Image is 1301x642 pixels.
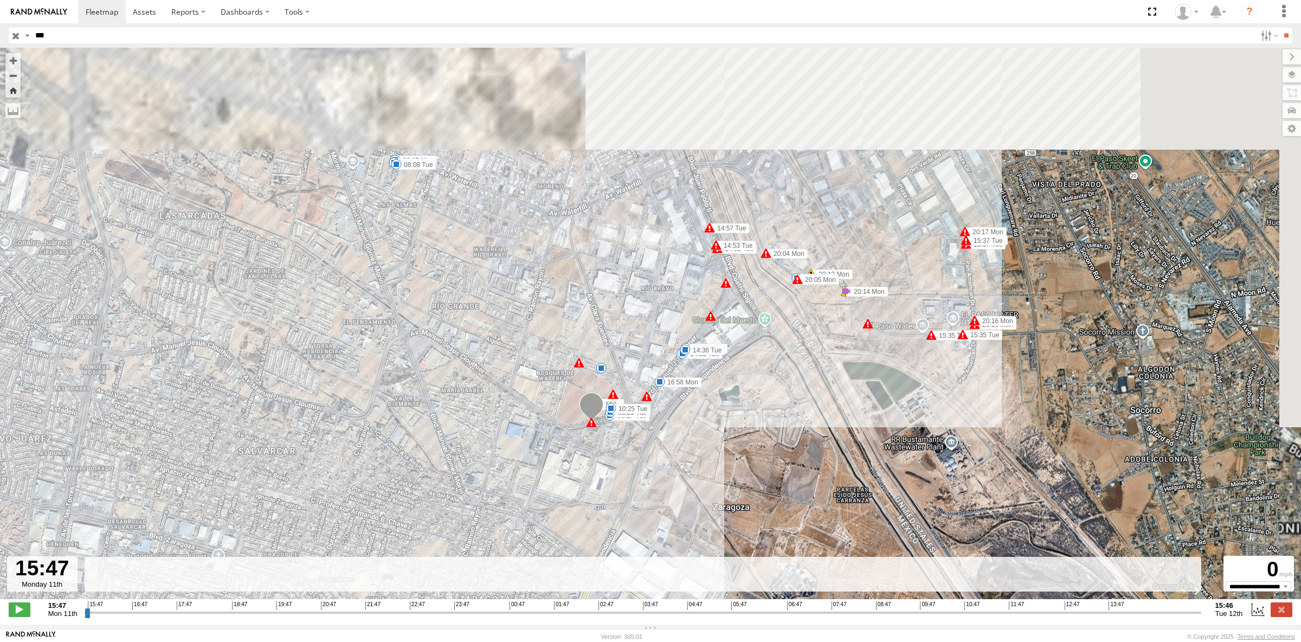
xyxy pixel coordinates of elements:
label: 20:13 Mon [811,269,853,279]
button: Zoom out [5,68,21,83]
div: Version: 305.01 [601,633,642,640]
label: 20:05 Mon [797,274,839,284]
span: 06:47 [787,601,802,610]
span: 18:47 [232,601,247,610]
span: Mon 11th Aug 2025 [48,609,78,618]
label: 10:25 Tue [611,404,650,414]
strong: 15:46 [1215,601,1243,609]
div: 21 [608,389,619,400]
label: 23:07 Mon [395,156,437,165]
span: 09:47 [920,601,935,610]
div: Roberto Garcia [1171,4,1202,20]
span: 02:47 [598,601,614,610]
label: Close [1271,602,1292,617]
label: Search Filter Options [1257,28,1280,43]
label: 08:08 Tue [396,160,436,170]
label: 20:16 Mon [975,316,1016,326]
button: Zoom Home [5,83,21,98]
span: 22:47 [410,601,425,610]
div: 0 [1225,557,1292,581]
span: 04:47 [687,601,703,610]
img: rand-logo.svg [11,8,67,16]
label: 15:37 Tue [966,236,1006,246]
span: 05:47 [731,601,746,610]
label: 20:14 Mon [846,287,888,297]
div: 7 [596,363,607,374]
label: Play/Stop [9,602,30,617]
span: Tue 12th Aug 2025 [1215,609,1243,618]
label: 15:35 Tue [963,330,1002,340]
button: Zoom in [5,53,21,68]
span: 07:47 [832,601,847,610]
label: 20:17 Mon [965,227,1007,237]
label: 15:35 Tue [931,331,971,341]
label: 20:05 Mon [797,275,839,285]
a: Visit our Website [6,631,56,642]
a: Terms and Conditions [1238,633,1295,640]
label: 14:36 Tue [685,345,725,355]
div: 33 [641,391,652,402]
div: 24 [705,311,716,322]
label: Search Query [23,28,31,43]
div: 18 [586,417,597,428]
div: © Copyright 2025 - [1187,633,1295,640]
label: Measure [5,103,21,118]
span: 01:47 [554,601,569,610]
span: 08:47 [876,601,891,610]
label: 16:58 Mon [660,377,701,387]
label: 20:04 Mon [766,249,808,259]
label: 14:53 Tue [716,241,756,251]
span: 15:47 [88,601,103,610]
label: 14:57 Tue [710,223,749,233]
span: 00:47 [510,601,525,610]
span: 19:47 [276,601,292,610]
i: ? [1241,3,1258,21]
span: 20:47 [321,601,336,610]
label: 18:01 Mon [686,344,727,354]
div: 78 [678,346,688,357]
span: 12:47 [1065,601,1080,610]
div: 5 [720,278,731,288]
span: 13:47 [1109,601,1124,610]
span: 21:47 [365,601,381,610]
label: Map Settings [1283,121,1301,136]
strong: 15:47 [48,601,78,609]
label: 23:08 Mon [394,158,436,168]
span: 11:47 [1009,601,1024,610]
div: 5 [862,318,873,329]
span: 17:47 [177,601,192,610]
span: 16:47 [132,601,147,610]
span: 552 [606,401,616,409]
div: 57 [574,357,584,368]
span: 23:47 [454,601,469,610]
span: 03:47 [643,601,658,610]
span: 10:47 [964,601,980,610]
